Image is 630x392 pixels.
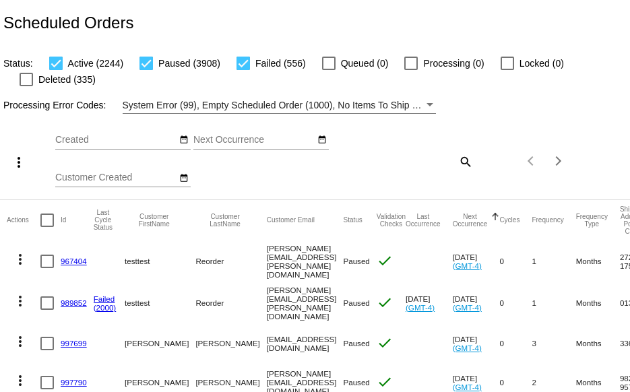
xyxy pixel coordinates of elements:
[267,324,344,363] mat-cell: [EMAIL_ADDRESS][DOMAIN_NAME]
[377,294,393,311] mat-icon: check
[3,100,106,110] span: Processing Error Codes:
[453,282,500,324] mat-cell: [DATE]
[457,151,473,172] mat-icon: search
[453,213,488,228] button: Change sorting for NextOccurrenceUtc
[125,324,195,363] mat-cell: [PERSON_NAME]
[377,253,393,269] mat-icon: check
[532,216,563,224] button: Change sorting for Frequency
[532,324,575,363] mat-cell: 3
[255,55,306,71] span: Failed (556)
[532,282,575,324] mat-cell: 1
[499,282,532,324] mat-cell: 0
[12,372,28,389] mat-icon: more_vert
[61,298,87,307] a: 989852
[12,333,28,350] mat-icon: more_vert
[453,383,482,391] a: (GMT-4)
[576,282,620,324] mat-cell: Months
[61,257,87,265] a: 967404
[267,216,315,224] button: Change sorting for CustomerEmail
[193,135,315,145] input: Next Occurrence
[499,324,532,363] mat-cell: 0
[499,240,532,282] mat-cell: 0
[94,209,113,231] button: Change sorting for LastProcessingCycleId
[11,154,27,170] mat-icon: more_vert
[195,282,266,324] mat-cell: Reorder
[406,303,435,312] a: (GMT-4)
[343,257,369,265] span: Paused
[179,173,189,184] mat-icon: date_range
[453,303,482,312] a: (GMT-4)
[532,240,575,282] mat-cell: 1
[576,240,620,282] mat-cell: Months
[341,55,389,71] span: Queued (0)
[94,294,115,303] a: Failed
[195,324,266,363] mat-cell: [PERSON_NAME]
[3,13,133,32] h2: Scheduled Orders
[377,335,393,351] mat-icon: check
[423,55,484,71] span: Processing (0)
[195,240,266,282] mat-cell: Reorder
[267,240,344,282] mat-cell: [PERSON_NAME][EMAIL_ADDRESS][PERSON_NAME][DOMAIN_NAME]
[317,135,327,145] mat-icon: date_range
[377,200,406,240] mat-header-cell: Validation Checks
[195,213,254,228] button: Change sorting for CustomerLastName
[3,58,33,69] span: Status:
[158,55,220,71] span: Paused (3908)
[453,344,482,352] a: (GMT-4)
[406,213,441,228] button: Change sorting for LastOccurrenceUtc
[406,282,453,324] mat-cell: [DATE]
[12,251,28,267] mat-icon: more_vert
[267,282,344,324] mat-cell: [PERSON_NAME][EMAIL_ADDRESS][PERSON_NAME][DOMAIN_NAME]
[61,378,87,387] a: 997790
[179,135,189,145] mat-icon: date_range
[123,97,436,114] mat-select: Filter by Processing Error Codes
[55,172,177,183] input: Customer Created
[453,324,500,363] mat-cell: [DATE]
[576,324,620,363] mat-cell: Months
[576,213,608,228] button: Change sorting for FrequencyType
[499,216,519,224] button: Change sorting for Cycles
[343,378,369,387] span: Paused
[545,148,572,174] button: Next page
[453,261,482,270] a: (GMT-4)
[343,216,362,224] button: Change sorting for Status
[61,216,66,224] button: Change sorting for Id
[125,213,183,228] button: Change sorting for CustomerFirstName
[518,148,545,174] button: Previous page
[55,135,177,145] input: Created
[68,55,123,71] span: Active (2244)
[12,293,28,309] mat-icon: more_vert
[38,71,96,88] span: Deleted (335)
[377,374,393,390] mat-icon: check
[453,240,500,282] mat-cell: [DATE]
[125,282,195,324] mat-cell: testtest
[125,240,195,282] mat-cell: testtest
[343,339,369,348] span: Paused
[61,339,87,348] a: 997699
[343,298,369,307] span: Paused
[94,303,117,312] a: (2000)
[7,200,40,240] mat-header-cell: Actions
[519,55,564,71] span: Locked (0)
